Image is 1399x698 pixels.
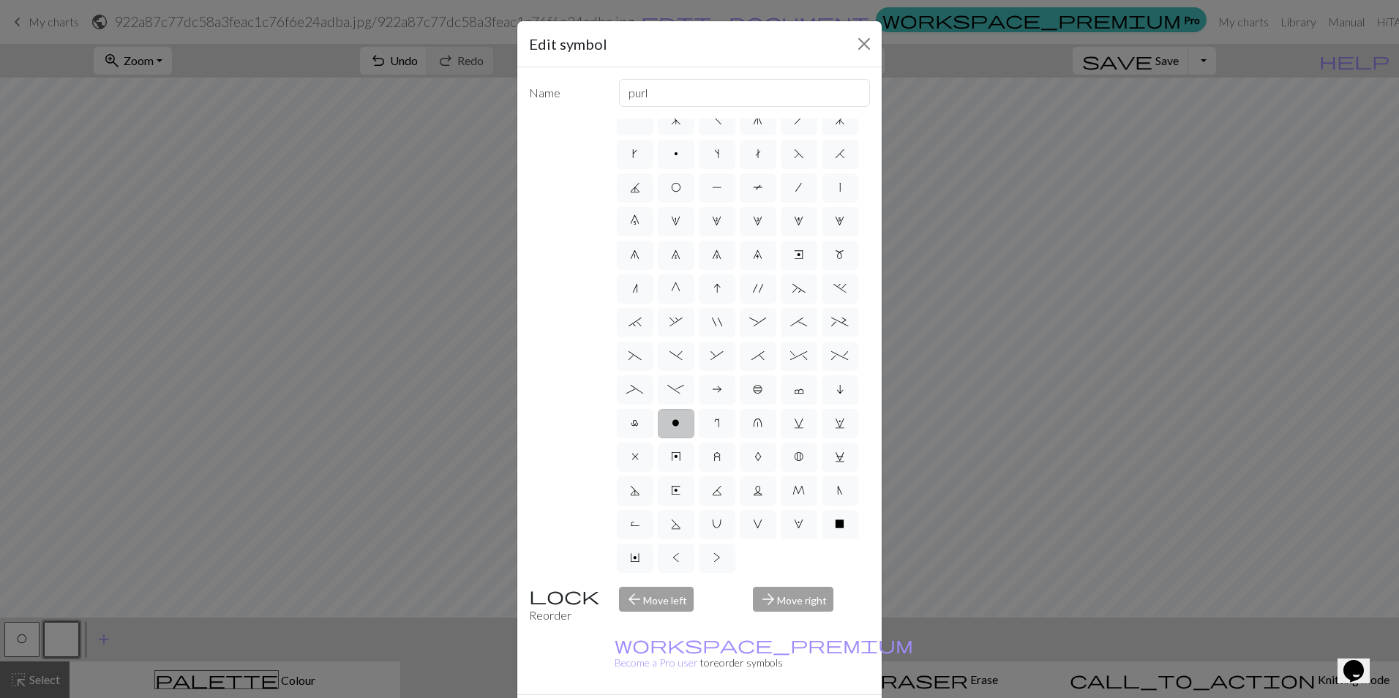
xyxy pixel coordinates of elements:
span: t [755,148,761,160]
label: Name [520,79,610,107]
span: : [749,316,766,328]
span: x [631,451,639,462]
span: L [753,484,763,496]
span: ) [670,350,683,361]
span: m [835,249,844,260]
span: j [835,114,845,126]
span: C [835,451,845,462]
span: G [671,282,680,294]
span: ` [629,316,642,328]
span: y [671,451,681,462]
span: I [713,282,721,294]
a: Become a Pro user [615,639,913,669]
span: r [714,417,719,429]
span: B [794,451,803,462]
span: w [835,417,845,429]
span: K [712,484,722,496]
span: i [836,383,844,395]
span: 5 [835,215,844,227]
span: H [835,148,845,160]
span: d [671,114,681,126]
span: + [831,316,848,328]
h5: Edit symbol [529,33,607,55]
span: u [753,417,762,429]
span: 0 [630,215,640,227]
span: a [712,383,722,395]
iframe: chat widget [1338,639,1384,683]
span: D [630,484,640,496]
span: , [670,316,683,328]
span: 2 [712,215,721,227]
span: & [710,350,724,361]
span: ^ [790,350,807,361]
span: ; [790,316,807,328]
span: g [753,114,762,126]
span: W [794,518,803,530]
span: 7 [671,249,680,260]
div: Reorder [520,587,610,624]
span: N [837,484,843,496]
span: z [713,451,721,462]
span: V [753,518,762,530]
span: A [754,451,762,462]
small: to reorder symbols [615,639,913,669]
span: P [712,181,722,193]
span: 3 [753,215,762,227]
span: % [831,350,848,361]
span: . [833,282,847,294]
span: l [631,417,639,429]
span: 8 [712,249,721,260]
span: p [674,148,678,160]
span: workspace_premium [615,634,913,655]
span: M [792,484,805,496]
span: 4 [794,215,803,227]
span: s [714,148,719,160]
span: | [839,181,841,193]
span: R [630,518,640,530]
span: 9 [753,249,762,260]
span: ~ [792,282,806,294]
span: Y [630,552,640,563]
span: _ [626,383,643,395]
span: J [630,181,640,193]
span: T [753,181,763,193]
span: k [632,148,637,160]
span: n [632,282,638,294]
span: ( [629,350,642,361]
span: 1 [671,215,680,227]
span: v [794,417,804,429]
span: X [835,518,844,530]
span: c [794,383,804,395]
span: - [667,383,684,395]
span: h [794,114,804,126]
span: S [671,518,681,530]
span: f [712,114,722,126]
span: E [671,484,680,496]
span: O [671,181,681,193]
button: Close [852,32,876,56]
span: F [794,148,804,160]
span: e [794,249,803,260]
span: < [672,552,680,563]
span: 6 [630,249,640,260]
span: / [795,181,802,193]
span: o [672,417,680,429]
span: U [712,518,721,530]
span: > [713,552,721,563]
span: " [712,316,722,328]
span: ' [753,282,763,294]
span: b [753,383,763,395]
